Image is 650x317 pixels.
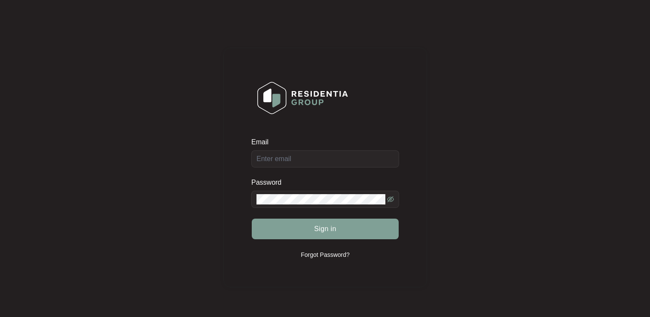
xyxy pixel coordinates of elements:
[251,138,275,146] label: Email
[314,224,336,234] span: Sign in
[301,250,350,259] p: Forgot Password?
[251,178,288,187] label: Password
[252,76,354,120] img: Login Logo
[251,150,399,168] input: Email
[387,196,394,203] span: eye-invisible
[252,219,399,239] button: Sign in
[256,194,385,204] input: Password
